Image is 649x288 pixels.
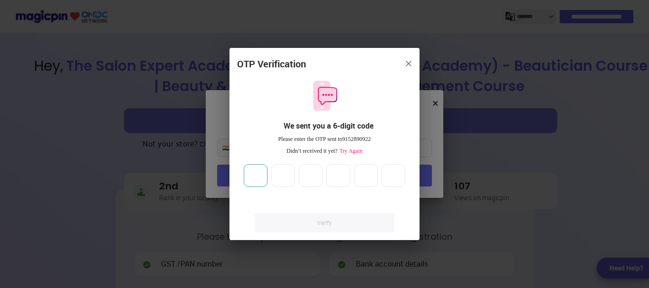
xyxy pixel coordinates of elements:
div: OTP Verification [237,57,306,71]
img: otpMessageIcon.11fa9bf9.svg [308,80,341,112]
div: Didn’t received it yet? [237,147,412,155]
div: We sent you a 6-digit code [245,121,412,131]
img: 8zTxi7IzMsfkYqyYgBgfvSHvmzQA9juT1O3mhMgBDT8p5s20zMZ2JbefE1IEBlkXHwa7wAFxGwdILBLhkAAAAASUVORK5CYII= [406,61,411,66]
span: Try Again [337,148,363,154]
a: Verify [255,213,394,232]
button: close [400,55,417,72]
div: Please enter the OTP sent to 9152890922 [237,135,412,143]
